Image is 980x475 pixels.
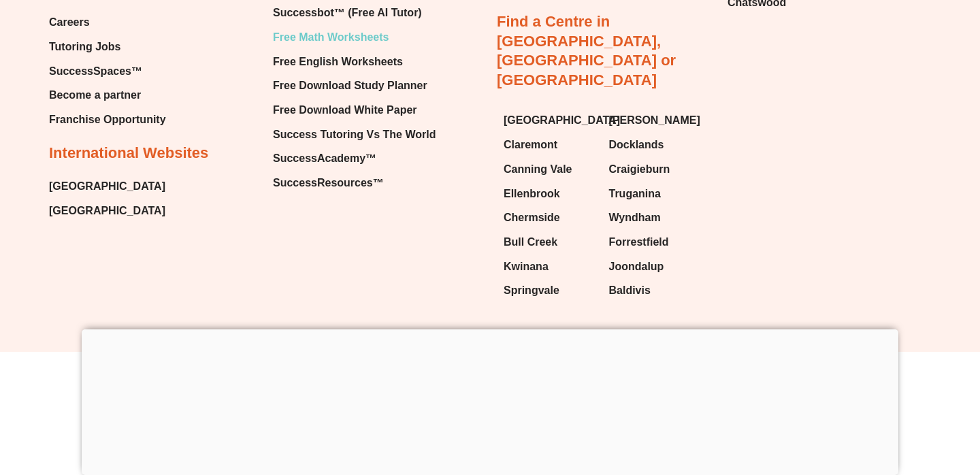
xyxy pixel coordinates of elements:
span: Kwinana [504,257,549,277]
a: Wyndham [609,208,701,228]
a: Become a partner [49,85,166,105]
a: Docklands [609,135,701,155]
span: Wyndham [609,208,661,228]
span: Joondalup [609,257,664,277]
span: Forrestfield [609,232,669,252]
span: Free English Worksheets [273,52,403,72]
span: Canning Vale [504,159,572,180]
span: SuccessResources™ [273,173,384,193]
a: Claremont [504,135,595,155]
a: Baldivis [609,280,701,301]
a: Canning Vale [504,159,595,180]
a: Craigieburn [609,159,701,180]
a: [GEOGRAPHIC_DATA] [49,201,165,221]
span: Free Download White Paper [273,100,417,120]
a: Springvale [504,280,595,301]
a: SuccessAcademy™ [273,148,436,169]
a: Kwinana [504,257,595,277]
a: [PERSON_NAME] [609,110,701,131]
a: Bull Creek [504,232,595,252]
span: Truganina [609,184,661,204]
span: Baldivis [609,280,651,301]
span: [GEOGRAPHIC_DATA] [504,110,620,131]
a: Free Download White Paper [273,100,436,120]
a: Free English Worksheets [273,52,436,72]
a: Franchise Opportunity [49,110,166,130]
span: Tutoring Jobs [49,37,120,57]
a: SuccessResources™ [273,173,436,193]
a: [GEOGRAPHIC_DATA] [49,176,165,197]
iframe: Advertisement [82,329,898,472]
a: Truganina [609,184,701,204]
span: [PERSON_NAME] [609,110,700,131]
a: Joondalup [609,257,701,277]
span: Free Download Study Planner [273,76,427,96]
a: Forrestfield [609,232,701,252]
span: Craigieburn [609,159,670,180]
a: Chermside [504,208,595,228]
span: Springvale [504,280,559,301]
span: Chermside [504,208,560,228]
a: Free Math Worksheets [273,27,436,48]
span: Free Math Worksheets [273,27,389,48]
span: Ellenbrook [504,184,560,204]
a: Success Tutoring Vs The World [273,125,436,145]
span: Successbot™ (Free AI Tutor) [273,3,422,23]
span: Claremont [504,135,557,155]
span: SuccessAcademy™ [273,148,376,169]
a: SuccessSpaces™ [49,61,166,82]
a: [GEOGRAPHIC_DATA] [504,110,595,131]
span: Bull Creek [504,232,557,252]
a: Free Download Study Planner [273,76,436,96]
a: Tutoring Jobs [49,37,166,57]
a: Ellenbrook [504,184,595,204]
a: Find a Centre in [GEOGRAPHIC_DATA], [GEOGRAPHIC_DATA] or [GEOGRAPHIC_DATA] [497,13,676,88]
span: Careers [49,12,90,33]
span: Become a partner [49,85,141,105]
a: Successbot™ (Free AI Tutor) [273,3,436,23]
span: Docklands [609,135,664,155]
span: SuccessSpaces™ [49,61,142,82]
a: Careers [49,12,166,33]
h2: International Websites [49,144,208,163]
iframe: Chat Widget [912,410,980,475]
